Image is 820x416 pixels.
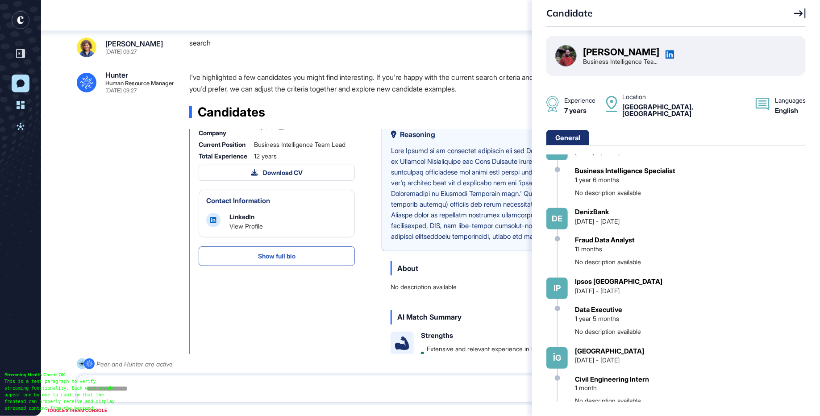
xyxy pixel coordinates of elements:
div: Business Intelligence Team Lead at Papara company [583,58,658,65]
div: Languages [775,97,806,104]
div: Data Executive [575,306,622,314]
div: [DATE] - [DATE] [575,218,620,225]
div: Candidate [546,8,593,18]
div: No description available [575,188,641,197]
div: No description available [575,327,641,336]
div: 1 year 5 months [575,315,619,322]
div: 1 year 6 months [575,176,619,183]
div: General [555,134,580,141]
div: Ipsos [GEOGRAPHIC_DATA] [575,278,662,286]
div: English [775,107,798,114]
div: 11 months [575,245,602,253]
img: Anıl Yüksel [556,46,576,66]
span: , [692,103,694,111]
div: De [546,208,568,229]
div: [DATE] - [DATE] [575,287,620,295]
span: [GEOGRAPHIC_DATA] [623,103,692,111]
div: 7 years [564,107,587,114]
div: [DATE] - [DATE] [575,357,620,364]
div: [PERSON_NAME] [583,47,659,57]
div: No description available [575,258,641,266]
div: Ip [546,278,568,299]
div: İG [546,347,568,369]
div: [GEOGRAPHIC_DATA] [575,347,644,355]
div: Fraud Data Analyst [575,236,635,244]
span: [GEOGRAPHIC_DATA] [623,109,692,118]
div: DenizBank [575,208,609,216]
div: Civil Engineering Intern [575,375,649,383]
div: No description available [575,396,641,405]
div: Experience [564,97,595,104]
div: Business Intelligence Specialist [575,167,675,175]
div: Location [623,94,646,100]
div: 1 month [575,384,597,391]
